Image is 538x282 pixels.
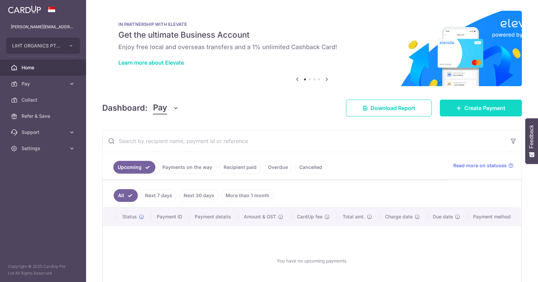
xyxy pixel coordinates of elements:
[244,213,276,220] span: Amount & GST
[179,189,219,202] a: Next 30 days
[385,213,413,220] span: Charge date
[103,130,505,152] input: Search by recipient name, payment id or reference
[153,102,167,114] span: Pay
[221,189,274,202] a: More than 1 month
[343,213,365,220] span: Total amt.
[11,24,75,30] p: [PERSON_NAME][EMAIL_ADDRESS][DOMAIN_NAME]
[8,5,41,13] img: CardUp
[468,208,521,225] th: Payment method
[113,161,155,174] a: Upcoming
[22,129,66,136] span: Support
[525,118,538,164] button: Feedback - Show survey
[22,64,66,71] span: Home
[219,161,261,174] a: Recipient paid
[22,145,66,152] span: Settings
[22,97,66,103] span: Collect
[6,38,80,54] button: LIHT ORGANICS PTE. LTD.
[453,162,513,169] a: Read more on statuses
[15,5,29,11] span: Help
[189,208,239,225] th: Payment details
[141,189,177,202] a: Next 7 days
[153,102,179,114] button: Pay
[151,208,189,225] th: Payment ID
[22,80,66,87] span: Pay
[371,104,415,112] span: Download Report
[22,113,66,119] span: Refer & Save
[297,213,322,220] span: CardUp fee
[295,161,326,174] a: Cancelled
[118,22,506,27] p: IN PARTNERSHIP WITH ELEVATE
[118,30,506,40] h5: Get the ultimate Business Account
[464,104,505,112] span: Create Payment
[122,213,137,220] span: Status
[114,189,138,202] a: All
[158,161,217,174] a: Payments on the way
[529,125,535,148] span: Feedback
[440,100,522,116] a: Create Payment
[433,213,453,220] span: Due date
[118,43,506,51] h6: Enjoy free local and overseas transfers and a 1% unlimited Cashback Card!
[102,11,522,86] img: Renovation banner
[346,100,432,116] a: Download Report
[102,102,148,114] h4: Dashboard:
[264,161,292,174] a: Overdue
[12,42,62,49] span: LIHT ORGANICS PTE. LTD.
[118,59,184,66] a: Learn more about Elevate
[453,162,507,169] span: Read more on statuses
